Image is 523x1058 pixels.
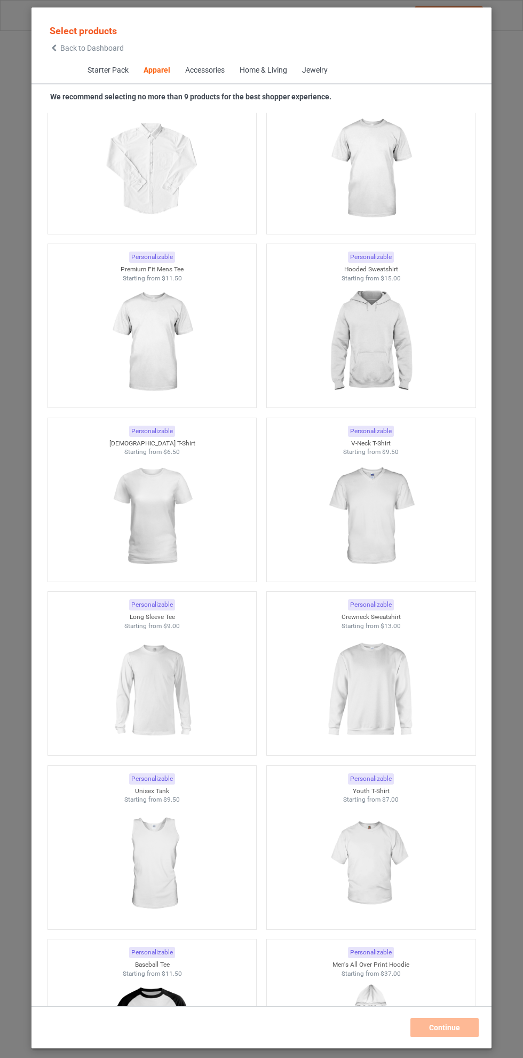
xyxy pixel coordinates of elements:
[323,109,418,229] img: regular.jpg
[161,970,181,977] span: $11.50
[48,265,257,274] div: Premium Fit Mens Tee
[267,265,476,274] div: Hooded Sweatshirt
[48,960,257,969] div: Baseball Tee
[381,970,401,977] span: $37.00
[163,448,180,456] span: $6.50
[267,448,476,457] div: Starting from
[50,25,117,36] span: Select products
[104,630,200,750] img: regular.jpg
[48,613,257,622] div: Long Sleeve Tee
[48,622,257,631] div: Starting from
[348,252,394,263] div: Personalizable
[267,439,476,448] div: V-Neck T-Shirt
[163,622,180,630] span: $9.00
[323,457,418,576] img: regular.jpg
[323,804,418,924] img: regular.jpg
[267,787,476,796] div: Youth T-Shirt
[48,795,257,804] div: Starting from
[267,613,476,622] div: Crewneck Sweatshirt
[267,960,476,969] div: Men's All Over Print Hoodie
[60,44,124,52] span: Back to Dashboard
[323,283,418,402] img: regular.jpg
[163,796,180,803] span: $9.50
[104,457,200,576] img: regular.jpg
[348,947,394,958] div: Personalizable
[129,252,175,263] div: Personalizable
[348,426,394,437] div: Personalizable
[239,65,287,76] div: Home & Living
[48,448,257,457] div: Starting from
[348,773,394,785] div: Personalizable
[267,795,476,804] div: Starting from
[104,283,200,402] img: regular.jpg
[48,969,257,978] div: Starting from
[50,92,331,101] strong: We recommend selecting no more than 9 products for the best shopper experience.
[381,275,401,282] span: $15.00
[161,275,181,282] span: $11.50
[48,439,257,448] div: [DEMOGRAPHIC_DATA] T-Shirt
[267,274,476,283] div: Starting from
[129,426,175,437] div: Personalizable
[80,58,136,83] span: Starter Pack
[143,65,170,76] div: Apparel
[302,65,327,76] div: Jewelry
[104,804,200,924] img: regular.jpg
[129,599,175,610] div: Personalizable
[48,787,257,796] div: Unisex Tank
[382,448,399,456] span: $9.50
[48,274,257,283] div: Starting from
[185,65,224,76] div: Accessories
[348,599,394,610] div: Personalizable
[382,796,399,803] span: $7.00
[267,622,476,631] div: Starting from
[129,773,175,785] div: Personalizable
[381,622,401,630] span: $13.00
[129,947,175,958] div: Personalizable
[323,630,418,750] img: regular.jpg
[267,969,476,978] div: Starting from
[104,109,200,229] img: regular.jpg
